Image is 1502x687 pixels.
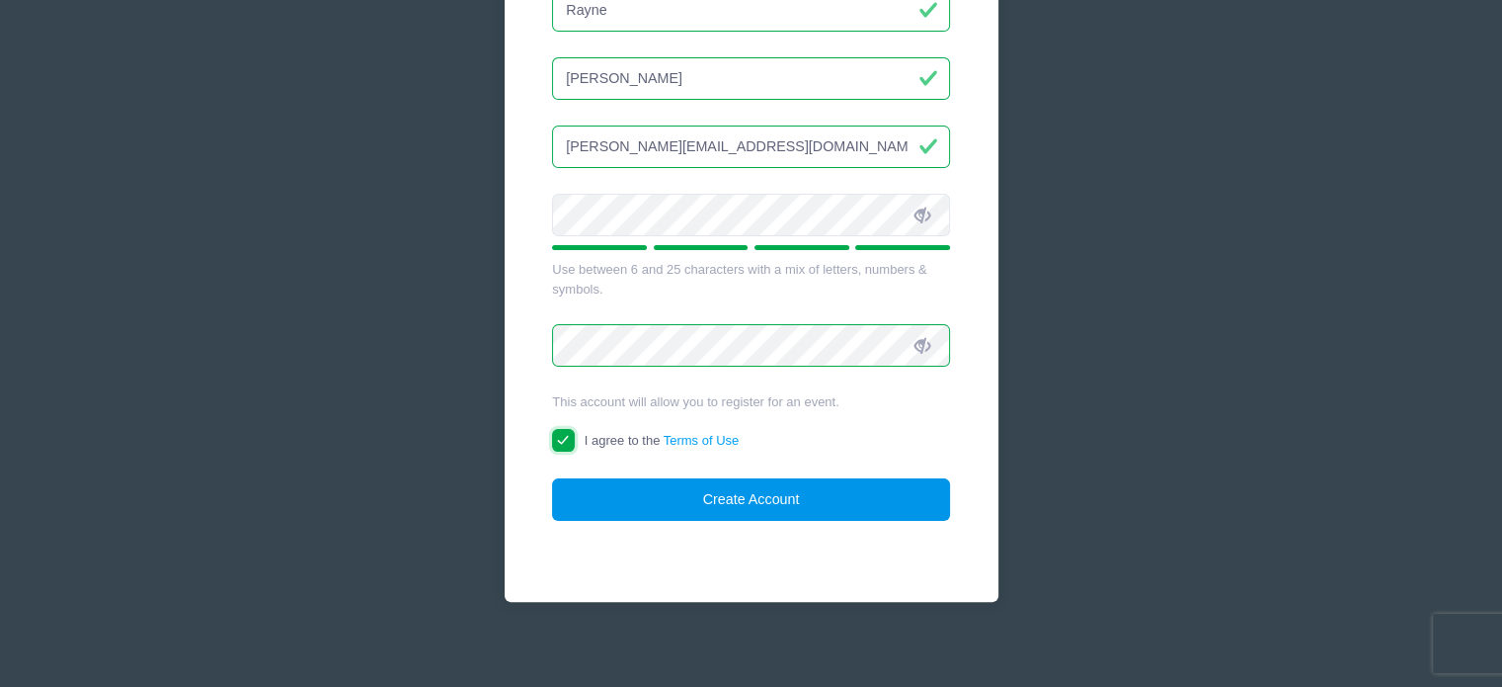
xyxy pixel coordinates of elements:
div: Use between 6 and 25 characters with a mix of letters, numbers & symbols. [552,260,950,299]
span: I agree to the [585,433,739,448]
button: Create Account [552,478,950,521]
a: Terms of Use [664,433,740,448]
input: I agree to theTerms of Use [552,429,575,452]
input: Email [552,126,950,168]
input: Last Name [552,57,950,100]
div: This account will allow you to register for an event. [552,392,950,412]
